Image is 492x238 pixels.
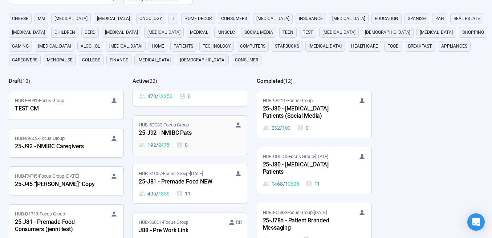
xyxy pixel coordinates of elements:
span: caregivers [12,56,37,64]
time: [DATE] [190,171,203,176]
span: PAH [435,15,444,22]
div: 25-J80 - [MEDICAL_DATA] Patients [263,160,343,177]
span: / [283,180,285,188]
span: RR [236,219,242,226]
span: HUB-896CE • Focus Group [15,135,65,142]
span: / [156,92,158,100]
span: [MEDICAL_DATA] [322,29,355,36]
span: college [82,56,100,64]
div: 1468 [263,180,299,188]
span: finance [110,56,128,64]
span: [MEDICAL_DATA] [38,43,71,50]
span: Patients [174,43,193,50]
span: starbucks [275,43,299,50]
span: [MEDICAL_DATA] [105,29,138,36]
span: [MEDICAL_DATA] [54,15,88,22]
span: 2475 [158,141,170,149]
span: HUB-31C57 • Focus Group • [139,170,203,177]
div: 25-J81 - Premade Food Consumers (jenni test) [15,218,95,234]
h2: Draft [9,78,21,84]
span: ( 12 ) [283,78,293,84]
span: [MEDICAL_DATA] [332,15,365,22]
span: HUB-D1719 • Focus Group [15,210,65,218]
div: 0 [179,92,191,100]
span: home [152,43,164,50]
div: 405 [139,190,169,198]
span: real estate [454,15,480,22]
span: 100 [282,124,290,132]
div: 25-J45 "[PERSON_NAME]" Copy [15,180,95,189]
h2: Completed [257,78,283,84]
div: 11 [306,180,320,188]
div: 25-J80 - [MEDICAL_DATA] Patients (Social Media) [263,104,343,121]
span: alcohol [81,43,100,50]
span: / [156,141,158,149]
span: 1350 [158,190,170,198]
span: [MEDICAL_DATA] [12,29,45,36]
div: 25-J92 - NMIBC Pats [139,129,219,138]
a: HUB-896CE•Focus Group25-J92 - NMIBC Caregivers [9,129,123,157]
span: consumers [221,15,247,22]
span: children [54,29,75,36]
div: Open Intercom Messenger [467,213,485,231]
span: [MEDICAL_DATA] [309,43,342,50]
span: HUB-EC588 • Focus Group • [263,209,327,216]
span: Test [303,29,313,36]
span: breakfast [408,43,432,50]
span: [DEMOGRAPHIC_DATA] [180,56,225,64]
div: TEST CM [15,104,95,114]
span: [MEDICAL_DATA] [138,56,171,64]
span: / [280,124,282,132]
span: 12250 [158,92,172,100]
span: it [171,15,175,22]
span: cheese [12,15,28,22]
span: appliances [441,43,467,50]
span: consumer [235,56,258,64]
div: 192 [139,141,169,149]
span: Insurance [299,15,323,22]
time: [DATE] [315,154,328,159]
div: 0 [176,141,188,149]
div: J88 - Pre Work Link [139,226,219,235]
span: / [156,190,158,198]
div: 25-J81 - Premade Food NEW [139,177,219,187]
div: 0 [297,124,309,132]
span: Teen [282,29,293,36]
span: [MEDICAL_DATA] [147,29,180,36]
a: HUB-9B211•Focus Group25-J80 - [MEDICAL_DATA] Patients (Social Media)232 / 1000 [257,91,371,138]
span: HUB-EE091 • Focus Group [15,97,64,104]
span: menopause [47,56,73,64]
span: medical [190,29,208,36]
span: [MEDICAL_DATA] [256,15,289,22]
a: HUB-31C57•Focus Group•[DATE]25-J81 - Premade Food NEW405 / 135011 [133,164,247,203]
span: mnsclc [217,29,235,36]
span: MM [38,15,45,22]
h2: Active [133,78,148,84]
span: oncology [139,15,162,22]
span: shopping [462,29,484,36]
span: healthcare [351,43,378,50]
span: gaming [12,43,29,50]
span: HUB-5CC32 • Focus Group [139,121,189,129]
time: [DATE] [66,173,79,179]
span: HUB-CD5D0 • Focus Group • [263,153,328,160]
div: 25-J92 - NMIBC Caregivers [15,142,95,152]
span: home decor [184,15,212,22]
span: [MEDICAL_DATA] [97,15,130,22]
div: 11 [176,190,191,198]
span: 10605 [285,180,299,188]
time: [DATE] [314,210,327,215]
a: HUB-5CC32•Focus Group25-J92 - NMIBC Pats192 / 24750 [133,116,247,155]
span: ( 10 ) [21,78,30,84]
a: HUB-EE091•Focus GroupTEST CM [9,91,123,120]
span: [DEMOGRAPHIC_DATA] [365,29,410,36]
span: Spanish [408,15,426,22]
span: technology [203,43,231,50]
div: 25-J78b - Patient Branded Messaging [263,216,343,233]
span: computers [240,43,265,50]
a: HUB-CD5D0•Focus Group•[DATE]25-J80 - [MEDICAL_DATA] Patients1468 / 1060511 [257,147,371,194]
span: ( 22 ) [148,78,157,84]
span: education [375,15,398,22]
span: [MEDICAL_DATA] [109,43,142,50]
span: HUB-360C1 • Focus Group [139,219,188,226]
